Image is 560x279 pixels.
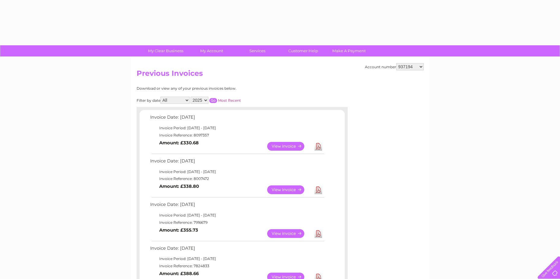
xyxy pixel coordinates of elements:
[149,132,325,139] td: Invoice Reference: 8097357
[149,262,325,270] td: Invoice Reference: 7824833
[149,175,325,182] td: Invoice Reference: 8007472
[159,184,199,189] b: Amount: £338.80
[233,45,282,56] a: Services
[267,185,312,194] a: View
[315,142,322,151] a: Download
[159,227,198,233] b: Amount: £355.73
[137,69,424,81] h2: Previous Invoices
[267,229,312,238] a: View
[149,244,325,255] td: Invoice Date: [DATE]
[324,45,374,56] a: Make A Payment
[149,219,325,226] td: Invoice Reference: 7916679
[315,185,322,194] a: Download
[149,157,325,168] td: Invoice Date: [DATE]
[149,113,325,124] td: Invoice Date: [DATE]
[149,200,325,212] td: Invoice Date: [DATE]
[141,45,191,56] a: My Clear Business
[315,229,322,238] a: Download
[159,140,199,146] b: Amount: £330.68
[149,168,325,175] td: Invoice Period: [DATE] - [DATE]
[278,45,328,56] a: Customer Help
[137,97,295,104] div: Filter by date
[187,45,236,56] a: My Account
[365,63,424,70] div: Account number
[218,98,241,103] a: Most Recent
[149,124,325,132] td: Invoice Period: [DATE] - [DATE]
[149,255,325,262] td: Invoice Period: [DATE] - [DATE]
[159,271,199,276] b: Amount: £388.66
[137,86,295,91] div: Download or view any of your previous invoices below.
[267,142,312,151] a: View
[149,212,325,219] td: Invoice Period: [DATE] - [DATE]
